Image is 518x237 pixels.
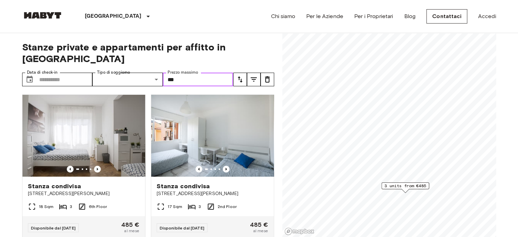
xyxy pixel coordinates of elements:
[250,222,268,228] span: 485 €
[70,204,72,210] span: 3
[426,9,467,24] a: Contattaci
[28,182,81,190] span: Stanza condivisa
[23,73,36,86] button: Choose date
[22,41,274,64] span: Stanze private e appartamenti per affitto in [GEOGRAPHIC_DATA]
[218,204,237,210] span: 2nd Floor
[67,166,74,173] button: Previous image
[223,166,230,173] button: Previous image
[404,12,415,20] a: Blog
[157,190,268,197] span: [STREET_ADDRESS][PERSON_NAME]
[31,225,76,231] span: Disponibile dal [DATE]
[39,204,54,210] span: 18 Sqm
[271,12,295,20] a: Chi siamo
[22,95,145,177] img: Marketing picture of unit IT-14-026-002-02H
[384,183,426,189] span: 3 units from €485
[168,204,183,210] span: 17 Sqm
[121,222,140,228] span: 485 €
[27,70,58,75] label: Data di check-in
[97,70,130,75] label: Tipo di soggiorno
[157,182,210,190] span: Stanza condivisa
[354,12,393,20] a: Per i Proprietari
[124,228,139,234] span: al mese
[478,12,496,20] a: Accedi
[306,12,343,20] a: Per le Aziende
[160,225,204,231] span: Disponibile dal [DATE]
[28,190,140,197] span: [STREET_ADDRESS][PERSON_NAME]
[199,204,201,210] span: 3
[261,73,274,86] button: tune
[94,166,101,173] button: Previous image
[247,73,261,86] button: tune
[22,12,63,19] img: Habyt
[89,204,107,210] span: 6th Floor
[195,166,202,173] button: Previous image
[233,73,247,86] button: tune
[85,12,142,20] p: [GEOGRAPHIC_DATA]
[253,228,268,234] span: al mese
[284,227,314,235] a: Mapbox logo
[381,182,429,193] div: Map marker
[151,95,274,177] img: Marketing picture of unit IT-14-026-003-01H
[168,70,198,75] label: Prezzo massimo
